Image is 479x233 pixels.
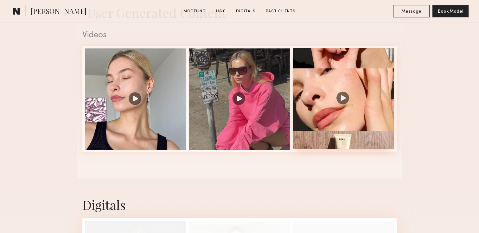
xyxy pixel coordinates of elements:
[432,8,469,14] a: Book Model
[31,6,86,17] span: [PERSON_NAME]
[263,9,298,14] a: Past Clients
[82,196,397,213] div: Digitals
[432,5,469,17] button: Book Model
[181,9,208,14] a: Modeling
[233,9,258,14] a: Digitals
[82,31,397,40] div: Videos
[214,9,228,14] a: UGC
[393,5,430,17] button: Message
